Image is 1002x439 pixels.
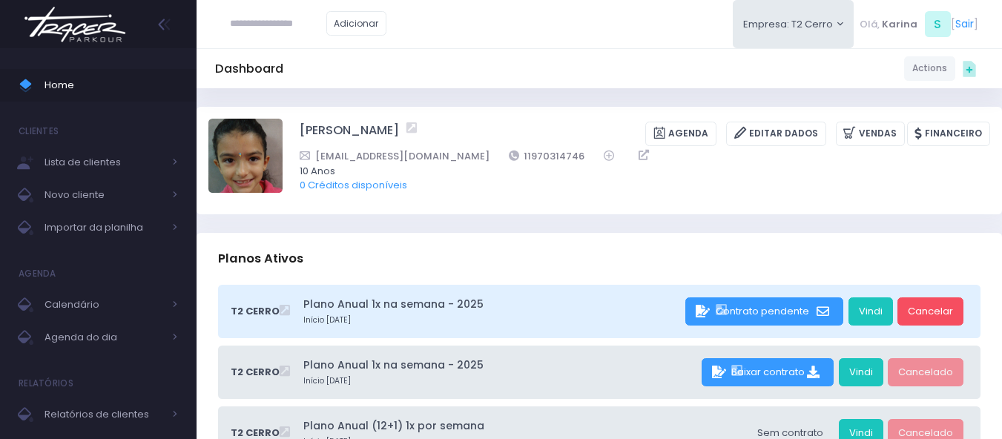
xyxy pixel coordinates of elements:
span: T2 Cerro [231,304,280,319]
a: Vindi [839,358,883,386]
span: Home [45,76,178,95]
span: Karina [882,17,917,32]
span: Calendário [45,295,163,314]
h4: Clientes [19,116,59,146]
a: [EMAIL_ADDRESS][DOMAIN_NAME] [300,148,490,164]
span: Novo cliente [45,185,163,205]
span: Lista de clientes [45,153,163,172]
div: Baixar contrato [702,358,834,386]
span: Olá, [860,17,880,32]
small: Início [DATE] [303,375,696,387]
a: Plano Anual 1x na semana - 2025 [303,357,696,373]
a: [PERSON_NAME] [300,122,399,146]
h4: Relatórios [19,369,73,398]
a: Sair [955,16,974,32]
a: Editar Dados [726,122,826,146]
span: S [925,11,951,37]
span: 10 Anos [300,164,971,179]
a: 11970314746 [509,148,585,164]
span: T2 Cerro [231,365,280,380]
a: Vendas [836,122,905,146]
a: Plano Anual 1x na semana - 2025 [303,297,681,312]
a: Adicionar [326,11,387,36]
a: Cancelar [897,297,963,326]
img: Alice de Oliveira Santos [208,119,283,193]
a: Agenda [645,122,716,146]
span: Importar da planilha [45,218,163,237]
a: 0 Créditos disponíveis [300,178,407,192]
h4: Agenda [19,259,56,288]
a: Plano Anual (12+1) 1x por semana [303,418,742,434]
h5: Dashboard [215,62,283,76]
a: Financeiro [907,122,990,146]
div: [ ] [854,7,983,41]
small: Início [DATE] [303,314,681,326]
span: Contrato pendente [716,304,809,318]
a: Actions [904,56,955,81]
span: Relatórios de clientes [45,405,163,424]
span: Agenda do dia [45,328,163,347]
a: Vindi [848,297,893,326]
h3: Planos Ativos [218,237,303,280]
